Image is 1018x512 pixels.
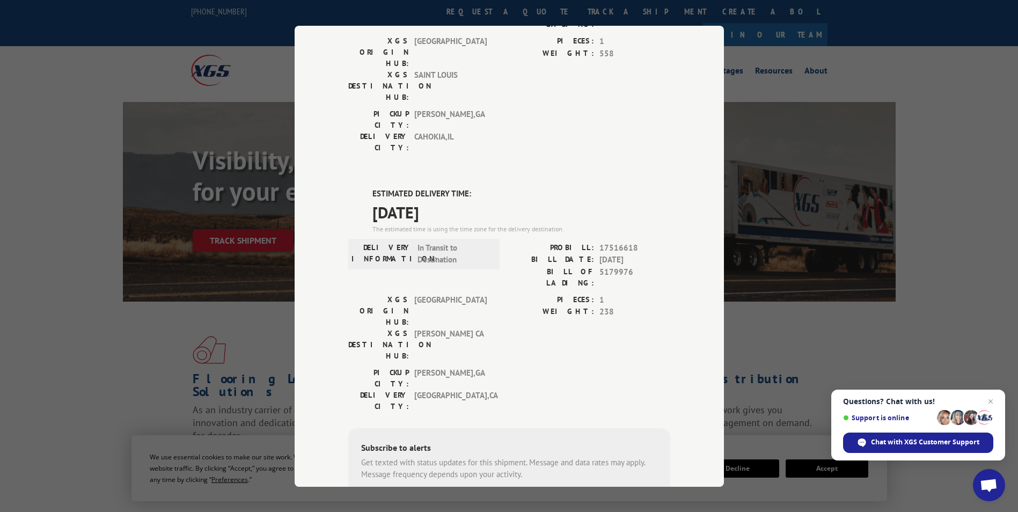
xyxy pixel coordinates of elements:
span: 5179976 [599,8,670,30]
span: [DATE] [599,254,670,266]
span: SAINT LOUIS [414,69,487,103]
label: XGS DESTINATION HUB: [348,69,409,103]
label: BILL OF LADING: [509,266,594,288]
label: XGS DESTINATION HUB: [348,327,409,361]
label: DELIVERY CITY: [348,389,409,412]
span: 558 [599,47,670,60]
span: [PERSON_NAME] , GA [414,108,487,131]
label: ESTIMATED DELIVERY TIME: [372,188,670,200]
label: PICKUP CITY: [348,367,409,389]
label: DELIVERY CITY: [348,131,409,153]
label: DELIVERY INFORMATION: [351,242,412,266]
span: 1 [599,294,670,306]
label: PIECES: [509,294,594,306]
span: [GEOGRAPHIC_DATA] , CA [414,389,487,412]
label: BILL OF LADING: [509,8,594,30]
span: Chat with XGS Customer Support [871,437,979,447]
label: WEIGHT: [509,47,594,60]
span: [GEOGRAPHIC_DATA] [414,35,487,69]
span: Questions? Chat with us! [843,397,993,406]
label: BILL DATE: [509,254,594,266]
label: XGS ORIGIN HUB: [348,35,409,69]
span: 5179976 [599,266,670,288]
label: PICKUP CITY: [348,108,409,131]
div: Get texted with status updates for this shipment. Message and data rates may apply. Message frequ... [361,456,657,480]
a: Open chat [973,469,1005,501]
div: Subscribe to alerts [361,441,657,456]
label: WEIGHT: [509,306,594,318]
label: XGS ORIGIN HUB: [348,294,409,327]
span: Chat with XGS Customer Support [843,433,993,453]
div: The estimated time is using the time zone for the delivery destination. [372,224,670,233]
span: 238 [599,306,670,318]
span: [PERSON_NAME] , GA [414,367,487,389]
span: [DATE] [372,200,670,224]
label: PIECES: [509,35,594,48]
span: 17516618 [599,242,670,254]
span: [PERSON_NAME] CA [414,327,487,361]
span: Support is online [843,414,933,422]
span: [GEOGRAPHIC_DATA] [414,294,487,327]
span: 1 [599,35,670,48]
span: In Transit to Destination [418,242,490,266]
span: CAHOKIA , IL [414,131,487,153]
label: PROBILL: [509,242,594,254]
